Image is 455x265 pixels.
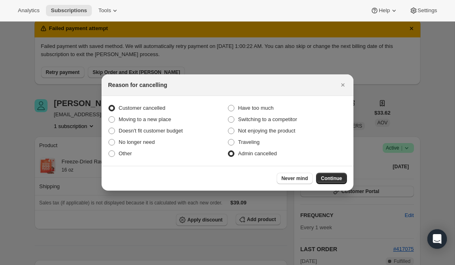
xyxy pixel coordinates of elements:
span: Never mind [282,175,308,182]
span: Moving to a new place [119,116,171,122]
span: Tools [98,7,111,14]
span: Not enjoying the product [238,128,295,134]
h2: Reason for cancelling [108,81,167,89]
button: Continue [316,173,347,184]
button: Help [366,5,403,16]
span: Customer cancelled [119,105,165,111]
span: Help [379,7,390,14]
button: Close [337,79,349,91]
div: Open Intercom Messenger [427,229,447,249]
span: Other [119,150,132,156]
span: Have too much [238,105,273,111]
span: Switching to a competitor [238,116,297,122]
span: Continue [321,175,342,182]
span: Analytics [18,7,39,14]
span: Settings [418,7,437,14]
button: Never mind [277,173,313,184]
span: No longer need [119,139,155,145]
span: Traveling [238,139,260,145]
button: Settings [405,5,442,16]
span: Admin cancelled [238,150,277,156]
button: Analytics [13,5,44,16]
span: Doesn't fit customer budget [119,128,183,134]
button: Subscriptions [46,5,92,16]
button: Tools [93,5,124,16]
span: Subscriptions [51,7,87,14]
